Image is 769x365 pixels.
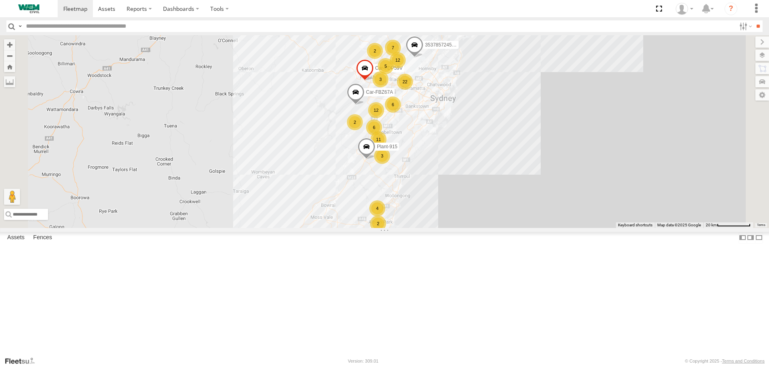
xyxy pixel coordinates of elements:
[755,232,763,244] label: Hide Summary Table
[747,232,755,244] label: Dock Summary Table to the Right
[4,39,15,50] button: Zoom in
[757,223,765,226] a: Terms (opens in new tab)
[706,223,717,227] span: 20 km
[8,4,50,13] img: WEMCivilLogo.svg
[366,119,382,135] div: 6
[739,232,747,244] label: Dock Summary Table to the Left
[390,52,406,68] div: 12
[378,58,394,74] div: 5
[385,97,401,113] div: 6
[703,222,753,228] button: Map Scale: 20 km per 80 pixels
[3,232,28,244] label: Assets
[372,71,389,87] div: 3
[370,216,386,232] div: 2
[725,2,737,15] i: ?
[673,3,696,15] div: Matt Ragg
[722,359,765,363] a: Terms and Conditions
[17,20,23,32] label: Search Query
[367,43,383,59] div: 2
[657,223,701,227] span: Map data ©2025 Google
[348,359,378,363] div: Version: 309.01
[755,89,769,101] label: Map Settings
[4,76,15,87] label: Measure
[4,189,20,205] button: Drag Pegman onto the map to open Street View
[4,50,15,61] button: Zoom out
[385,40,401,56] div: 7
[374,148,390,164] div: 3
[347,114,363,130] div: 2
[685,359,765,363] div: © Copyright 2025 -
[369,200,385,216] div: 4
[370,131,387,147] div: 11
[736,20,753,32] label: Search Filter Options
[397,74,413,90] div: 22
[425,42,465,48] span: 353785724587323
[618,222,652,228] button: Keyboard shortcuts
[375,66,403,71] span: Car-FDP59V
[366,90,393,95] span: Car-FBZ67A
[377,144,397,149] span: Plant-915
[4,61,15,72] button: Zoom Home
[4,357,41,365] a: Visit our Website
[368,102,384,118] div: 12
[29,232,56,244] label: Fences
